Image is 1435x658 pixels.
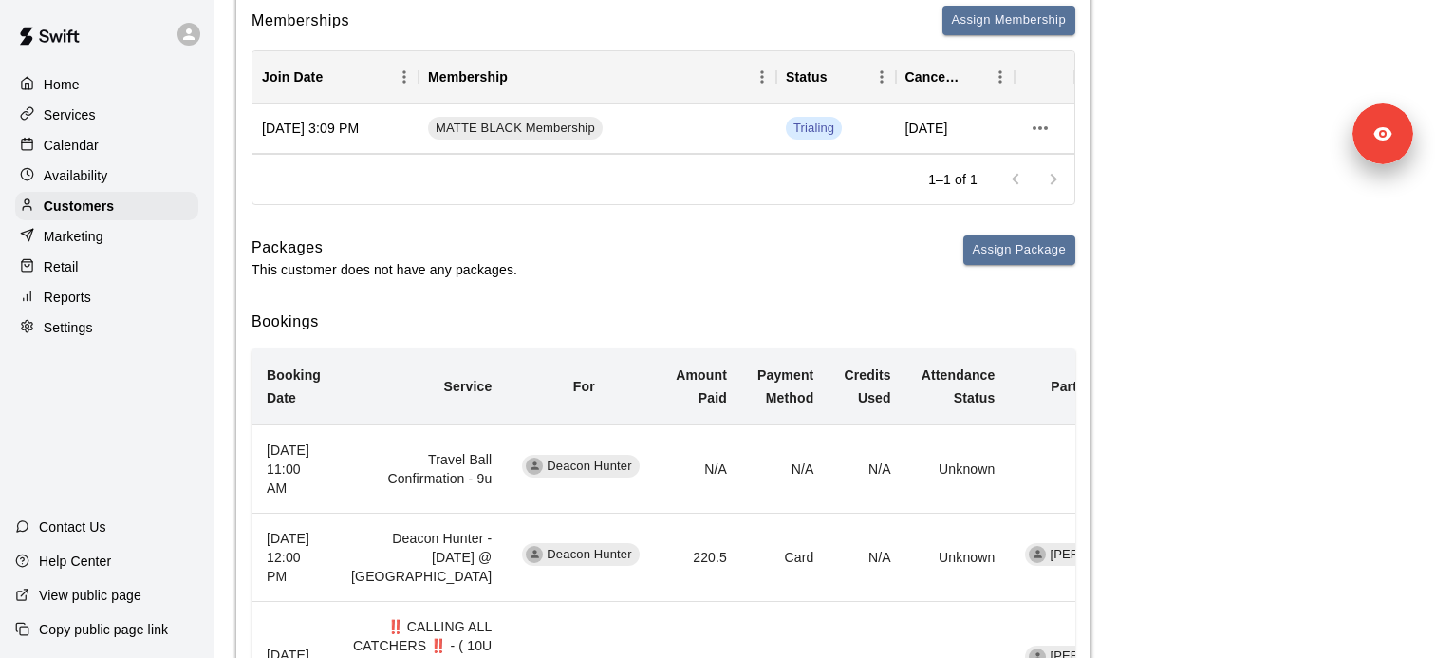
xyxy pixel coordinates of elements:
[960,64,986,90] button: Sort
[867,63,896,91] button: Menu
[1024,112,1056,144] button: more actions
[526,546,543,563] div: Deacon Hunter
[44,75,80,94] p: Home
[262,50,323,103] div: Join Date
[963,235,1075,265] button: Assign Package
[676,367,727,405] b: Amount Paid
[15,131,198,160] a: Calendar
[252,104,419,154] div: [DATE] 3:09 PM
[44,197,114,216] p: Customers
[508,64,534,90] button: Sort
[15,161,198,190] a: Availability
[44,318,93,337] p: Settings
[44,166,108,185] p: Availability
[39,552,111,571] p: Help Center
[905,119,948,138] span: [DATE]
[336,514,507,602] td: Deacon Hunter - [DATE] @ [GEOGRAPHIC_DATA]
[539,546,639,564] span: Deacon Hunter
[776,50,896,103] div: Status
[39,517,106,536] p: Contact Us
[252,425,336,514] th: [DATE] 11:00 AM
[526,458,543,475] div: Deacon Hunter
[906,425,1011,514] td: Unknown
[1042,546,1161,564] span: [PERSON_NAME]
[896,50,1016,103] div: Cancel Date
[252,50,419,103] div: Join Date
[39,620,168,639] p: Copy public page link
[15,313,198,342] a: Settings
[44,105,96,124] p: Services
[390,63,419,91] button: Menu
[252,235,517,260] h6: Packages
[323,64,349,90] button: Sort
[942,6,1075,35] button: Assign Membership
[986,63,1015,91] button: Menu
[428,50,508,103] div: Membership
[748,63,776,91] button: Menu
[786,120,842,138] span: Trialing
[252,310,1075,334] h6: Bookings
[1025,460,1166,479] p: None
[252,9,349,33] h6: Memberships
[1025,543,1161,566] div: [PERSON_NAME]
[15,253,198,281] a: Retail
[336,425,507,514] td: Travel Ball Confirmation - 9u
[573,379,595,394] b: For
[39,586,141,605] p: View public page
[267,367,321,405] b: Booking Date
[15,222,198,251] a: Marketing
[829,514,905,602] td: N/A
[922,367,996,405] b: Attendance Status
[44,136,99,155] p: Calendar
[905,50,960,103] div: Cancel Date
[419,50,776,103] div: Membership
[757,367,813,405] b: Payment Method
[844,367,890,405] b: Credits Used
[44,257,79,276] p: Retail
[15,283,198,311] a: Reports
[252,260,517,279] p: This customer does not have any packages.
[829,425,905,514] td: N/A
[15,70,198,99] a: Home
[742,425,829,514] td: N/A
[1029,546,1046,563] div: Davis Mabone
[15,101,198,129] a: Services
[15,192,198,220] a: Customers
[428,120,603,138] span: MATTE BLACK Membership
[443,379,492,394] b: Service
[661,425,742,514] td: N/A
[539,458,639,476] span: Deacon Hunter
[786,117,842,140] span: Trialing
[828,64,854,90] button: Sort
[742,514,829,602] td: Card
[44,227,103,246] p: Marketing
[906,514,1011,602] td: Unknown
[428,117,608,140] a: MATTE BLACK Membership
[252,514,336,602] th: [DATE] 12:00 PM
[928,170,978,189] p: 1–1 of 1
[661,514,742,602] td: 220.5
[44,288,91,307] p: Reports
[786,50,828,103] div: Status
[1051,379,1167,394] b: Participating Staff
